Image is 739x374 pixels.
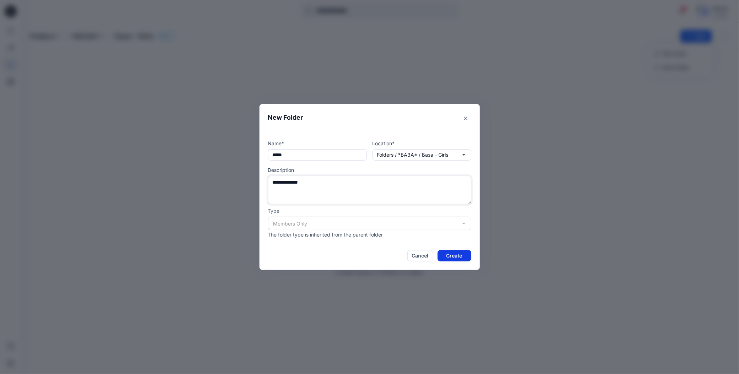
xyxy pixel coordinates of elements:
button: Folders / *БАЗА* / База - Girls [373,149,471,161]
button: Cancel [407,250,433,261]
p: Name* [268,140,367,147]
button: Create [438,250,471,261]
p: Type [268,207,471,215]
p: Folders / *БАЗА* / База - Girls [377,151,449,159]
p: Description [268,166,471,174]
p: Location* [373,140,471,147]
p: The folder type is inherited from the parent folder [268,231,471,238]
header: New Folder [259,104,480,131]
button: Close [460,113,471,124]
